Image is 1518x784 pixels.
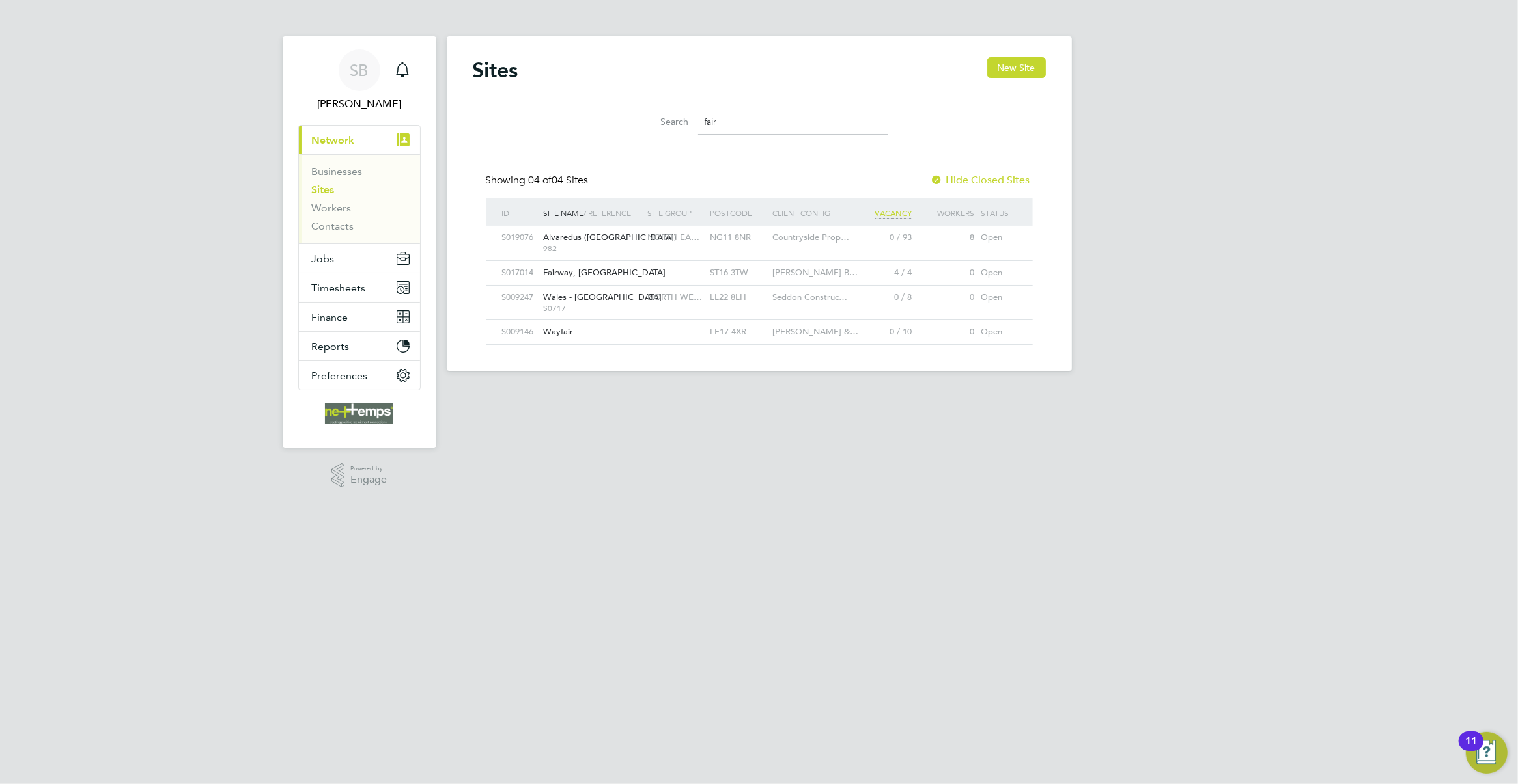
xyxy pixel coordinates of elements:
a: S019076Alvaredus ([GEOGRAPHIC_DATA]) 982NORTH EA…NG11 8NRCountryside Prop…0 / 938Open [499,225,1020,236]
span: / Reference [584,208,632,218]
div: 11 [1465,741,1477,758]
div: LE17 4XR [707,320,770,344]
div: LL22 8LH [707,286,770,310]
a: Powered byEngage [331,463,387,488]
div: Showing [486,174,591,187]
label: Search [630,116,689,128]
button: Open Resource Center, 11 new notifications [1466,732,1508,774]
span: 982 [544,243,641,254]
button: Jobs [299,244,420,273]
span: Preferences [312,370,368,382]
button: Timesheets [299,273,420,302]
div: 0 / 10 [853,320,916,344]
div: Open [978,226,1020,250]
span: Countryside Prop… [773,232,850,243]
div: 0 [916,320,978,344]
div: S009146 [499,320,541,344]
input: Site name, group, address or client config [698,109,888,135]
a: Go to home page [298,403,421,424]
div: S017014 [499,261,541,285]
a: SB[PERSON_NAME] [298,49,421,112]
button: Finance [299,303,420,331]
a: Businesses [312,165,363,178]
div: Status [978,198,1020,228]
nav: Main navigation [283,36,436,448]
div: Workers [916,198,978,228]
span: Jobs [312,252,335,265]
span: SB [350,62,369,79]
div: 0 [916,261,978,285]
div: 0 / 93 [853,226,916,250]
div: ID [499,198,541,228]
a: S017014Fairway, [GEOGRAPHIC_DATA] ST16 3TW[PERSON_NAME] B…4 / 40Open [499,260,1020,271]
button: New Site [987,57,1046,78]
div: Site Name [541,198,645,228]
button: Preferences [299,361,420,390]
img: net-temps-logo-retina.png [325,403,394,424]
div: NG11 8NR [707,226,770,250]
div: Postcode [707,198,770,228]
div: Client Config [770,198,853,228]
div: S019076 [499,226,541,250]
div: Open [978,286,1020,310]
span: Finance [312,311,348,323]
a: S009247Wales - [GEOGRAPHIC_DATA] S0717NORTH WE…LL22 8LHSeddon Construc…0 / 80Open [499,285,1020,296]
a: S009146Wayfair LE17 4XR[PERSON_NAME] &…0 / 100Open [499,319,1020,331]
span: Network [312,134,355,146]
div: S009247 [499,286,541,310]
span: NORTH WE… [648,291,703,303]
span: NORTH EA… [648,232,700,243]
span: Seddon Construc… [773,291,848,303]
div: 4 / 4 [853,261,916,285]
span: S0717 [544,303,641,314]
button: Network [299,126,420,154]
div: 0 [916,286,978,310]
span: Reports [312,340,350,353]
a: Sites [312,183,335,196]
div: ST16 3TW [707,261,770,285]
span: Fairway, [GEOGRAPHIC_DATA] [544,267,666,278]
span: Engage [350,474,387,485]
span: Shane Bannister [298,96,421,112]
span: 04 Sites [529,174,589,187]
h2: Sites [473,57,518,83]
span: Wayfair [544,326,574,337]
label: Hide Closed Sites [931,174,1030,187]
div: 8 [916,226,978,250]
div: 0 / 8 [853,286,916,310]
span: Vacancy [875,208,912,219]
span: Alvaredus ([GEOGRAPHIC_DATA]) [544,232,677,243]
button: Reports [299,332,420,360]
div: Open [978,320,1020,344]
span: 04 of [529,174,552,187]
div: Open [978,261,1020,285]
span: Wales - [GEOGRAPHIC_DATA] [544,291,662,303]
a: Contacts [312,220,354,232]
span: [PERSON_NAME] &… [773,326,859,337]
span: Powered by [350,463,387,474]
div: Network [299,154,420,243]
span: Timesheets [312,282,366,294]
span: [PERSON_NAME] B… [773,267,858,278]
div: Site Group [645,198,707,228]
a: Workers [312,202,352,214]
